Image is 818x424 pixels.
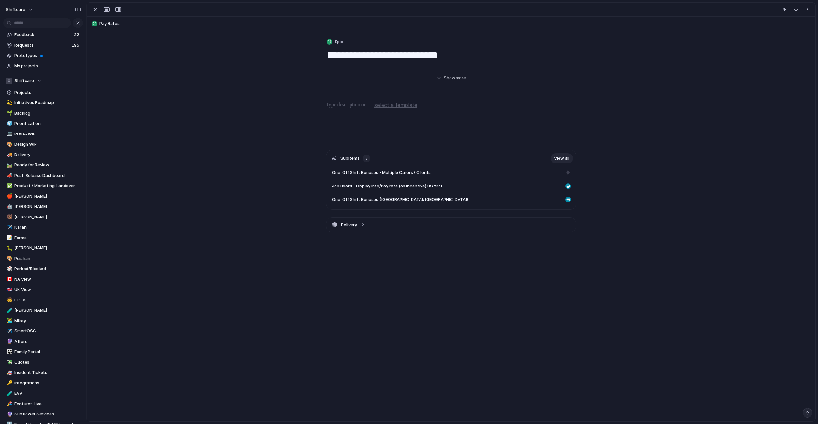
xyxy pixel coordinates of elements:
span: [PERSON_NAME] [14,203,81,210]
a: 📝Forms [3,233,83,243]
button: 🛤️ [6,162,12,168]
span: Integrations [14,380,81,386]
a: 🐻[PERSON_NAME] [3,212,83,222]
a: My projects [3,61,83,71]
span: [PERSON_NAME] [14,214,81,220]
div: 🎨 [7,141,11,148]
button: Delivery [326,218,576,232]
div: 🚚Delivery [3,150,83,160]
a: Feedback22 [3,30,83,40]
div: 🛤️ [7,162,11,169]
a: Prototypes [3,51,83,60]
span: 195 [72,42,81,49]
span: Delivery [14,152,81,158]
button: 💸 [6,359,12,366]
div: 🎨Design WIP [3,140,83,149]
button: 🧪 [6,307,12,314]
button: select a template [374,100,418,110]
a: 💻PO/BA WIP [3,129,83,139]
div: 👪 [7,348,11,356]
button: 🌱 [6,110,12,117]
span: Mikey [14,318,81,324]
span: 22 [74,32,81,38]
span: Shiftcare [14,78,34,84]
span: One-Off Shift Bonuses ([GEOGRAPHIC_DATA]/[GEOGRAPHIC_DATA]) [332,196,468,203]
span: EHCA [14,297,81,303]
button: 🎨 [6,141,12,148]
span: Show [444,75,455,81]
span: shiftcare [6,6,25,13]
button: 🚑 [6,369,12,376]
a: 🍎[PERSON_NAME] [3,192,83,201]
button: 🤖 [6,203,12,210]
button: 🧊 [6,120,12,127]
button: 🚚 [6,152,12,158]
div: 🔮 [7,411,11,418]
div: 🎉 [7,400,11,407]
span: SmartOSC [14,328,81,334]
div: 🎲Parked/Blocked [3,264,83,274]
span: EVV [14,390,81,397]
span: [PERSON_NAME] [14,193,81,200]
div: 🐛 [7,245,11,252]
div: 3 [363,155,370,162]
a: 🧒EHCA [3,295,83,305]
div: 🇬🇧UK View [3,285,83,294]
a: 🇨🇦NA View [3,275,83,284]
div: ✈️ [7,328,11,335]
a: 🧪EVV [3,389,83,398]
a: 👨‍💻Mikey [3,316,83,326]
span: Initiatives Roadmap [14,100,81,106]
button: 👨‍💻 [6,318,12,324]
button: 🎨 [6,255,12,262]
div: 💫 [7,99,11,107]
a: 🌱Backlog [3,109,83,118]
div: 🔮Afford [3,337,83,346]
a: 🎨Peishan [3,254,83,263]
button: 🎉 [6,401,12,407]
span: Projects [14,89,81,96]
span: Features Live [14,401,81,407]
button: 💫 [6,100,12,106]
button: Epic [325,37,345,47]
a: 🧪[PERSON_NAME] [3,306,83,315]
div: 🎨 [7,255,11,262]
span: Incident Tickets [14,369,81,376]
div: ✅Product / Marketing Handover [3,181,83,191]
button: 🐛 [6,245,12,251]
a: ✈️Karan [3,223,83,232]
div: 🌱 [7,110,11,117]
button: 🎲 [6,266,12,272]
span: Post-Release Dashboard [14,172,81,179]
span: NA View [14,276,81,283]
button: 🧪 [6,390,12,397]
button: 🍎 [6,193,12,200]
span: Pay Rates [99,20,813,27]
a: 📣Post-Release Dashboard [3,171,83,180]
span: UK View [14,286,81,293]
a: 🔑Integrations [3,378,83,388]
a: 👪Family Portal [3,347,83,357]
div: 🇨🇦 [7,276,11,283]
span: Parked/Blocked [14,266,81,272]
div: 🤖[PERSON_NAME] [3,202,83,211]
div: 📣 [7,172,11,179]
button: shiftcare [3,4,36,15]
a: 🐛[PERSON_NAME] [3,243,83,253]
div: 🔑 [7,379,11,387]
button: 💻 [6,131,12,137]
button: 🔮 [6,411,12,417]
a: Requests195 [3,41,83,50]
span: Design WIP [14,141,81,148]
button: 👪 [6,349,12,355]
span: Prioritization [14,120,81,127]
div: 🔮Sunflower Services [3,409,83,419]
span: Quotes [14,359,81,366]
span: Product / Marketing Handover [14,183,81,189]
